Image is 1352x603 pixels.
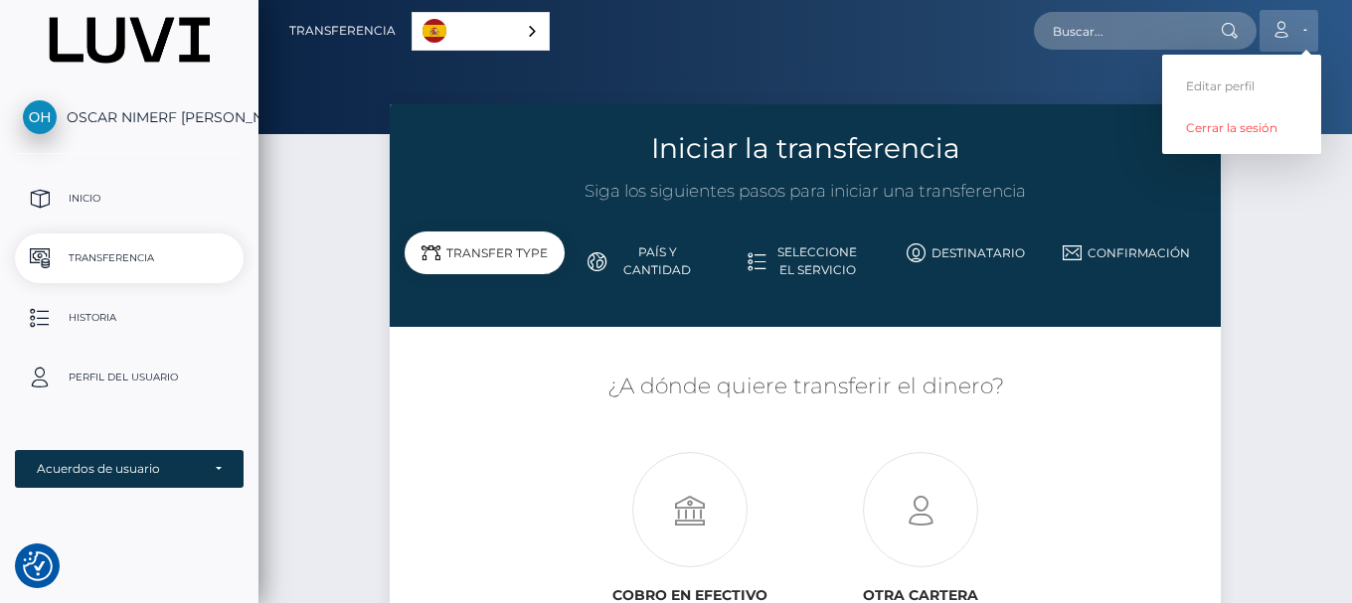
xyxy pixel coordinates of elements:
[565,235,725,287] a: País y cantidad
[405,180,1207,204] h3: Siga los siguientes pasos para iniciar una transferencia
[23,184,236,214] p: Inicio
[15,293,244,343] a: Historia
[15,353,244,402] a: Perfil del usuario
[1046,235,1206,270] a: Confirmación
[23,303,236,333] p: Historia
[405,231,565,274] div: Transfer Type
[725,235,885,287] a: Seleccione el servicio
[23,551,53,581] img: Revisit consent button
[1162,109,1321,146] a: Cerrar la sesión
[886,235,1046,270] a: Destinatario
[41,16,218,65] img: MassPay
[23,551,53,581] button: Consent Preferences
[413,13,549,50] a: Español
[15,174,244,224] a: Inicio
[1162,68,1321,104] a: Editar perfil
[37,461,200,477] div: Acuerdos de usuario
[15,108,244,126] span: OSCAR NIMERF [PERSON_NAME]
[412,12,550,51] div: Language
[1034,12,1221,50] input: Buscar...
[15,450,244,488] button: Acuerdos de usuario
[23,243,236,273] p: Transferencia
[15,233,244,283] a: Transferencia
[405,235,565,287] a: Tipo de transferencia
[289,10,396,52] a: Transferencia
[405,129,1207,168] h3: Iniciar la transferencia
[23,363,236,392] p: Perfil del usuario
[412,12,550,51] aside: Language selected: Español
[405,372,1207,402] h5: ¿A dónde quiere transferir el dinero?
